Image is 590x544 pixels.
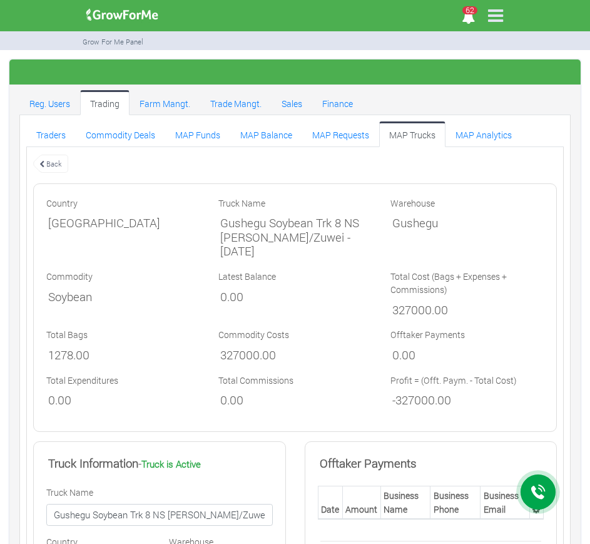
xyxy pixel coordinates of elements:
[26,121,76,146] a: Traders
[390,374,517,387] label: Profit = (Offt. Paym. - Total Cost)
[392,216,542,230] h5: Gushegu
[220,393,370,408] h5: 0.00
[220,290,370,304] h5: 0.00
[19,90,80,115] a: Reg. Users
[318,486,342,519] th: Date
[320,455,417,471] b: Offtaker Payments
[83,37,143,46] small: Grow For Me Panel
[218,197,265,210] label: Truck Name
[48,393,198,408] h5: 0.00
[46,374,118,387] label: Total Expenditures
[80,90,130,115] a: Trading
[380,486,430,519] th: Business Name
[220,348,370,362] h5: 327000.00
[33,153,68,174] a: Back
[312,90,363,115] a: Finance
[46,486,93,499] label: Truck Name
[302,121,379,146] a: MAP Requests
[462,6,477,14] span: 62
[48,290,198,304] h5: Soybean
[456,3,481,31] i: Notifications
[48,216,198,230] h5: [GEOGRAPHIC_DATA]
[46,328,88,341] label: Total Bags
[390,197,435,210] label: Warehouse
[130,90,200,115] a: Farm Mangt.
[390,270,544,296] label: Total Cost (Bags + Expenses + Commissions)
[165,121,230,146] a: MAP Funds
[218,270,276,283] label: Latest Balance
[230,121,302,146] a: MAP Balance
[141,458,201,470] b: Truck is Active
[46,504,273,526] input: Enter Truck Name
[379,121,445,146] a: MAP Trucks
[48,456,271,471] h5: -
[46,270,93,283] label: Commodity
[456,13,481,24] a: 62
[445,121,522,146] a: MAP Analytics
[48,455,138,471] b: Truck Information
[272,90,312,115] a: Sales
[82,3,163,28] img: growforme image
[481,486,530,519] th: Business Email
[76,121,165,146] a: Commodity Deals
[48,348,198,362] h5: 1278.00
[218,328,289,341] label: Commodity Costs
[430,486,481,519] th: Business Phone
[392,348,542,362] h5: 0.00
[392,303,542,317] h5: 327000.00
[220,216,370,259] h5: Gushegu Soybean Trk 8 NS [PERSON_NAME]/Zuwei - [DATE]
[390,328,465,341] label: Offtaker Payments
[392,393,542,408] h5: -327000.00
[342,486,380,519] th: Amount
[218,374,293,387] label: Total Commissions
[46,197,78,210] label: Country
[200,90,272,115] a: Trade Mangt.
